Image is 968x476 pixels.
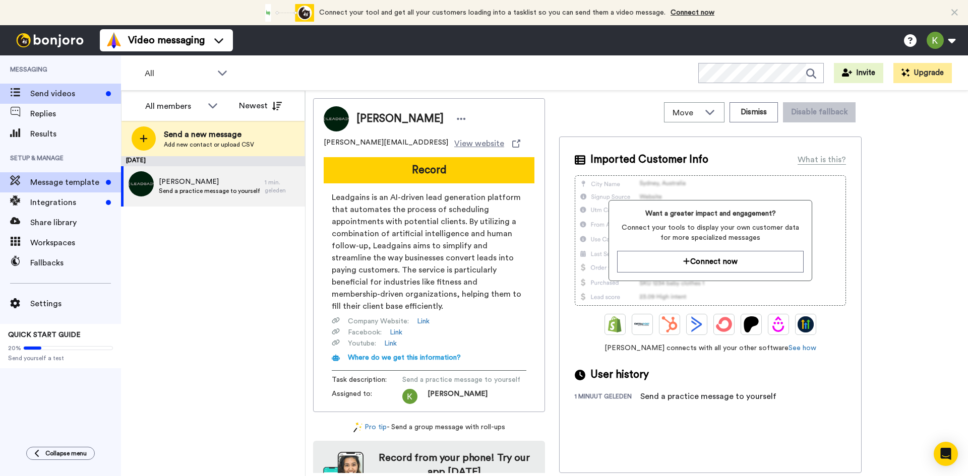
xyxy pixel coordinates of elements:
[145,100,203,112] div: All members
[12,33,88,47] img: bj-logo-header-white.svg
[617,209,803,219] span: Want a greater impact and engagement?
[259,4,314,22] div: animation
[324,138,448,150] span: [PERSON_NAME][EMAIL_ADDRESS]
[798,316,814,332] img: GoHighLevel
[145,67,212,80] span: All
[8,354,113,362] span: Send yourself a test
[30,88,102,100] span: Send videos
[159,187,260,195] span: Send a practice message to yourself
[159,177,260,187] span: [PERSON_NAME]
[454,138,504,150] span: View website
[384,338,397,349] a: Link
[26,447,95,460] button: Collapse menu
[834,63,883,83] button: Invite
[313,422,545,433] div: - Send a group message with roll-ups
[673,107,700,119] span: Move
[30,257,121,269] span: Fallbacks
[730,102,778,122] button: Dismiss
[30,196,102,209] span: Integrations
[634,316,650,332] img: Ontraport
[121,156,305,166] div: [DATE]
[348,316,409,326] span: Company Website :
[671,9,714,16] a: Connect now
[428,389,488,404] span: [PERSON_NAME]
[319,9,665,16] span: Connect your tool and get all your customers loading into a tasklist so you can send them a video...
[454,138,520,150] a: View website
[30,108,121,120] span: Replies
[607,316,623,332] img: Shopify
[617,223,803,243] span: Connect your tools to display your own customer data for more specialized messages
[402,389,417,404] img: ACg8ocIrFxYAQRVU9khvc8Y2pN1W_plJpTKMQFak7VyPYuwfYu0g1Q=s96-c
[332,191,526,312] span: Leadgains is an AI-driven lead generation platform that automates the process of scheduling appoi...
[590,152,708,167] span: Imported Customer Info
[8,344,21,352] span: 20%
[324,106,349,131] img: Image of Kenneth
[689,316,705,332] img: ActiveCampaign
[128,33,205,47] span: Video messaging
[265,178,300,194] div: 1 min. geleden
[575,343,846,353] span: [PERSON_NAME] connects with all your other software
[129,171,154,196] img: 94628005-f518-4f96-b1ae-e97e5cd44c73.png
[783,102,856,122] button: Disable fallback
[934,442,958,466] div: Open Intercom Messenger
[45,449,87,457] span: Collapse menu
[353,422,387,433] a: Pro tip
[231,96,289,116] button: Newest
[348,338,376,349] span: Youtube :
[417,316,430,326] a: Link
[798,154,846,166] div: What is this?
[30,298,121,310] span: Settings
[617,251,803,273] button: Connect now
[164,141,254,149] span: Add new contact or upload CSV
[8,331,81,338] span: QUICK START GUIDE
[893,63,952,83] button: Upgrade
[348,327,382,337] span: Facebook :
[30,237,121,249] span: Workspaces
[30,128,121,140] span: Results
[789,345,816,352] a: See how
[575,392,640,402] div: 1 minuut geleden
[332,389,402,404] span: Assigned to:
[640,390,776,402] div: Send a practice message to yourself
[716,316,732,332] img: ConvertKit
[402,375,520,385] span: Send a practice message to yourself
[106,32,122,48] img: vm-color.svg
[590,367,649,382] span: User history
[30,217,121,229] span: Share library
[661,316,678,332] img: Hubspot
[356,111,444,126] span: [PERSON_NAME]
[353,422,362,433] img: magic-wand.svg
[30,176,102,188] span: Message template
[324,157,534,183] button: Record
[164,128,254,141] span: Send a new message
[390,327,402,337] a: Link
[348,354,461,361] span: Where do we get this information?
[770,316,786,332] img: Drip
[332,375,402,385] span: Task description :
[743,316,759,332] img: Patreon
